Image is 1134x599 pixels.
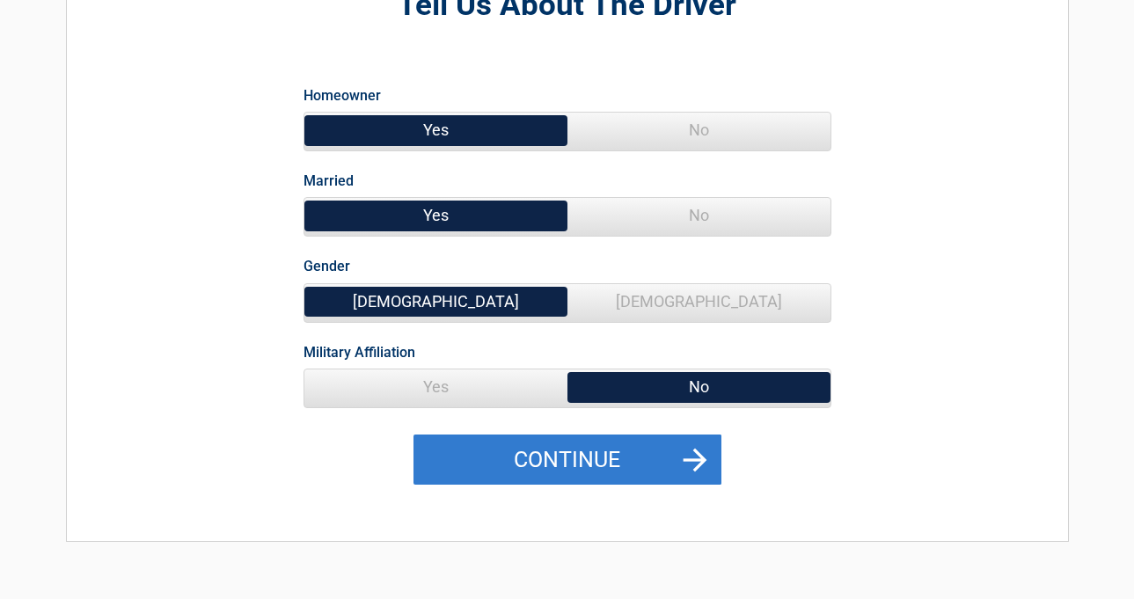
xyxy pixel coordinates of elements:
label: Homeowner [304,84,381,107]
label: Married [304,169,354,193]
span: No [567,113,830,148]
button: Continue [413,435,721,486]
span: Yes [304,198,567,233]
label: Gender [304,254,350,278]
label: Military Affiliation [304,340,415,364]
span: No [567,198,830,233]
span: [DEMOGRAPHIC_DATA] [567,284,830,319]
span: No [567,369,830,405]
span: [DEMOGRAPHIC_DATA] [304,284,567,319]
span: Yes [304,369,567,405]
span: Yes [304,113,567,148]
